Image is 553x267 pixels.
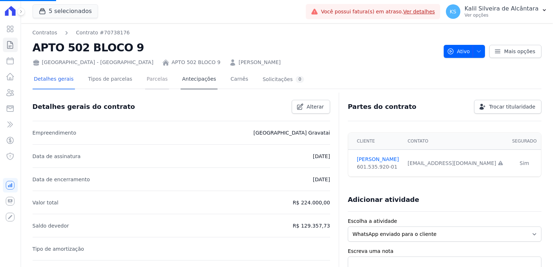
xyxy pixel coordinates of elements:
[508,133,541,150] th: Segurado
[293,198,330,207] p: R$ 224.000,00
[33,4,98,18] button: 5 selecionados
[33,29,438,37] nav: Breadcrumb
[292,100,330,114] a: Alterar
[313,152,330,161] p: [DATE]
[348,195,419,204] h3: Adicionar atividade
[293,221,330,230] p: R$ 129.357,73
[447,45,470,58] span: Ativo
[408,160,503,167] div: [EMAIL_ADDRESS][DOMAIN_NAME]
[489,103,535,110] span: Trocar titularidade
[465,12,539,18] p: Ver opções
[33,29,57,37] a: Contratos
[76,29,130,37] a: Contrato #70738176
[357,156,399,163] a: [PERSON_NAME]
[489,45,541,58] a: Mais opções
[348,133,403,150] th: Cliente
[33,102,135,111] h3: Detalhes gerais do contrato
[263,76,304,83] div: Solicitações
[261,70,306,89] a: Solicitações0
[33,59,153,66] div: [GEOGRAPHIC_DATA] - [GEOGRAPHIC_DATA]
[229,70,250,89] a: Carnês
[33,245,84,253] p: Tipo de amortização
[253,128,330,137] p: [GEOGRAPHIC_DATA] Gravatai
[86,70,134,89] a: Tipos de parcelas
[172,59,220,66] a: APTO 502 BLOCO 9
[348,247,541,255] label: Escreva uma nota
[33,128,76,137] p: Empreendimento
[403,9,435,14] a: Ver detalhes
[348,217,541,225] label: Escolha a atividade
[450,9,456,14] span: KS
[33,175,90,184] p: Data de encerramento
[181,70,218,89] a: Antecipações
[321,8,435,16] span: Você possui fatura(s) em atraso.
[504,48,535,55] span: Mais opções
[33,70,75,89] a: Detalhes gerais
[238,59,280,66] a: [PERSON_NAME]
[33,152,81,161] p: Data de assinatura
[145,70,169,89] a: Parcelas
[33,198,59,207] p: Valor total
[357,163,399,171] div: 601.535.920-01
[33,221,69,230] p: Saldo devedor
[348,102,417,111] h3: Partes do contrato
[444,45,485,58] button: Ativo
[313,175,330,184] p: [DATE]
[403,133,508,150] th: Contato
[296,76,304,83] div: 0
[465,5,539,12] p: Kalil Silveira de Alcântara
[474,100,541,114] a: Trocar titularidade
[440,1,553,22] button: KS Kalil Silveira de Alcântara Ver opções
[33,29,130,37] nav: Breadcrumb
[508,150,541,177] td: Sim
[33,39,438,56] h2: APTO 502 BLOCO 9
[307,103,324,110] span: Alterar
